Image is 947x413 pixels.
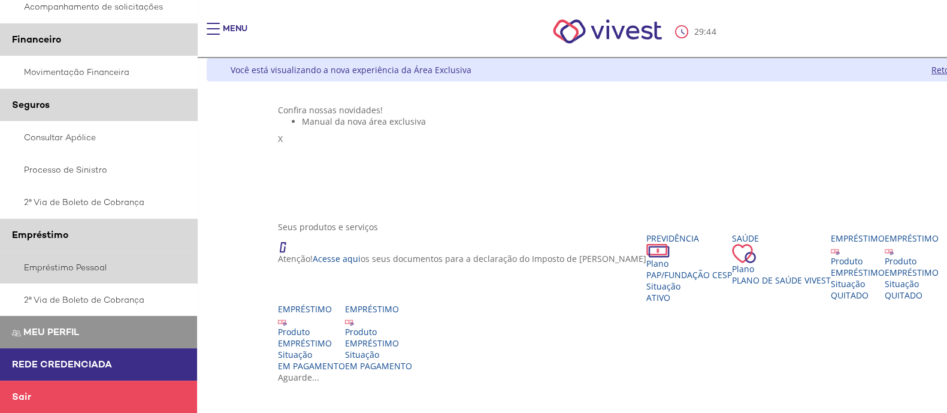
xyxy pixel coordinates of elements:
[12,33,61,46] span: Financeiro
[885,255,939,267] div: Produto
[646,233,732,244] div: Previdência
[831,290,869,301] span: QUITADO
[646,258,732,269] div: Plano
[12,390,31,403] span: Sair
[345,303,412,372] a: Empréstimo Produto EMPRÉSTIMO Situação EM PAGAMENTO
[732,263,831,275] div: Plano
[885,233,939,301] a: Empréstimo Produto EMPRÉSTIMO Situação QUITADO
[675,25,718,38] div: :
[278,326,345,337] div: Produto
[732,233,831,244] div: Saúde
[540,6,676,57] img: Vivest
[278,233,298,253] img: ico_atencao.png
[278,303,345,315] div: Empréstimo
[831,233,885,244] div: Empréstimo
[12,328,21,337] img: Meu perfil
[12,98,50,111] span: Seguros
[278,133,283,144] span: X
[345,303,412,315] div: Empréstimo
[831,246,840,255] img: ico_emprestimo.svg
[278,360,345,372] span: EM PAGAMENTO
[302,116,426,127] span: Manual da nova área exclusiva
[706,26,716,37] span: 44
[732,233,831,286] a: Saúde PlanoPlano de Saúde VIVEST
[345,326,412,337] div: Produto
[646,233,732,303] a: Previdência PlanoPAP/Fundação CESP SituaçãoAtivo
[278,317,287,326] img: ico_emprestimo.svg
[231,64,471,76] div: Você está visualizando a nova experiência da Área Exclusiva
[831,233,885,301] a: Empréstimo Produto EMPRÉSTIMO Situação QUITADO
[12,358,112,370] span: Rede Credenciada
[885,290,922,301] span: QUITADO
[831,278,885,290] div: Situação
[345,337,412,349] div: EMPRÉSTIMO
[646,244,670,258] img: ico_dinheiro.png
[313,253,361,264] a: Acesse aqui
[278,253,646,264] p: Atenção! os seus documentos para a declaração do Imposto de [PERSON_NAME]
[278,303,345,372] a: Empréstimo Produto EMPRÉSTIMO Situação EM PAGAMENTO
[23,325,79,338] span: Meu perfil
[732,275,831,286] span: Plano de Saúde VIVEST
[646,292,670,303] span: Ativo
[646,269,732,281] span: PAP/Fundação CESP
[885,278,939,290] div: Situação
[732,244,756,263] img: ico_coracao.png
[831,255,885,267] div: Produto
[646,281,732,292] div: Situação
[278,349,345,360] div: Situação
[885,233,939,244] div: Empréstimo
[885,267,939,278] div: EMPRÉSTIMO
[694,26,704,37] span: 29
[345,360,412,372] span: EM PAGAMENTO
[831,267,885,278] div: EMPRÉSTIMO
[885,246,894,255] img: ico_emprestimo.svg
[345,349,412,360] div: Situação
[345,317,354,326] img: ico_emprestimo.svg
[223,23,247,47] div: Menu
[278,337,345,349] div: EMPRÉSTIMO
[12,228,68,241] span: Empréstimo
